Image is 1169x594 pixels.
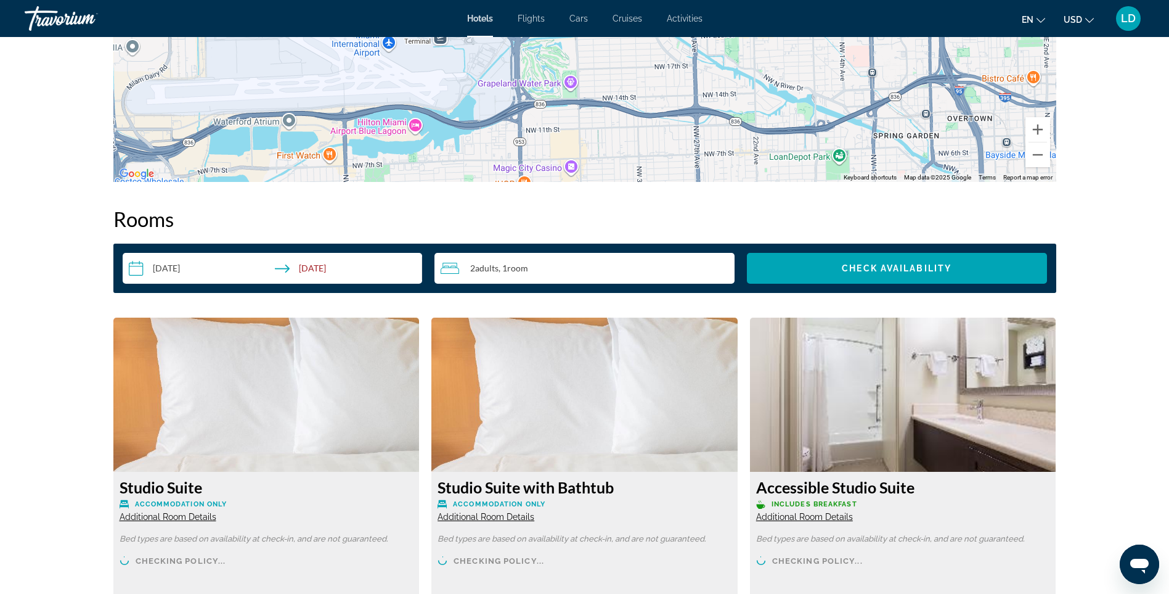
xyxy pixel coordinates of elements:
[979,174,996,181] a: Terms (opens in new tab)
[1025,117,1050,142] button: Zoom in
[507,263,528,273] span: Room
[438,512,534,522] span: Additional Room Details
[120,512,216,522] span: Additional Room Details
[1121,12,1136,25] span: LD
[1025,142,1050,167] button: Zoom out
[844,173,897,182] button: Keyboard shortcuts
[772,500,857,508] span: Includes Breakfast
[1003,174,1053,181] a: Report a map error
[1022,15,1033,25] span: en
[135,500,227,508] span: Accommodation Only
[123,253,1047,284] div: Search widget
[613,14,642,23] a: Cruises
[120,478,413,497] h3: Studio Suite
[116,166,157,182] img: Google
[1064,10,1094,28] button: Change currency
[904,174,971,181] span: Map data ©2025 Google
[113,207,1056,231] h2: Rooms
[569,14,588,23] a: Cars
[438,535,731,543] p: Bed types are based on availability at check-in, and are not guaranteed.
[25,2,148,35] a: Travorium
[453,500,545,508] span: Accommodation Only
[518,14,545,23] a: Flights
[113,318,420,472] img: 1cc9da66-6ef9-4ddb-8554-d37908a2a029.jpeg
[123,253,423,284] button: Check-in date: Dec 1, 2025 Check-out date: Dec 7, 2025
[1022,10,1045,28] button: Change language
[431,318,738,472] img: 1cc9da66-6ef9-4ddb-8554-d37908a2a029.jpeg
[454,557,544,565] span: Checking policy...
[1112,6,1144,31] button: User Menu
[842,263,951,273] span: Check Availability
[747,253,1047,284] button: Check Availability
[1120,545,1159,584] iframe: Button to launch messaging window
[756,535,1050,543] p: Bed types are based on availability at check-in, and are not guaranteed.
[438,478,731,497] h3: Studio Suite with Bathtub
[750,318,1056,472] img: e61bdd79-0ece-4496-a610-8fd4a9a92c0e.jpeg
[136,557,226,565] span: Checking policy...
[434,253,735,284] button: Travelers: 2 adults, 0 children
[756,512,853,522] span: Additional Room Details
[756,478,1050,497] h3: Accessible Studio Suite
[772,557,863,565] span: Checking policy...
[120,535,413,543] p: Bed types are based on availability at check-in, and are not guaranteed.
[667,14,703,23] a: Activities
[470,263,499,273] span: 2
[499,263,528,273] span: , 1
[1064,15,1082,25] span: USD
[467,14,493,23] a: Hotels
[475,263,499,273] span: Adults
[116,166,157,182] a: Open this area in Google Maps (opens a new window)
